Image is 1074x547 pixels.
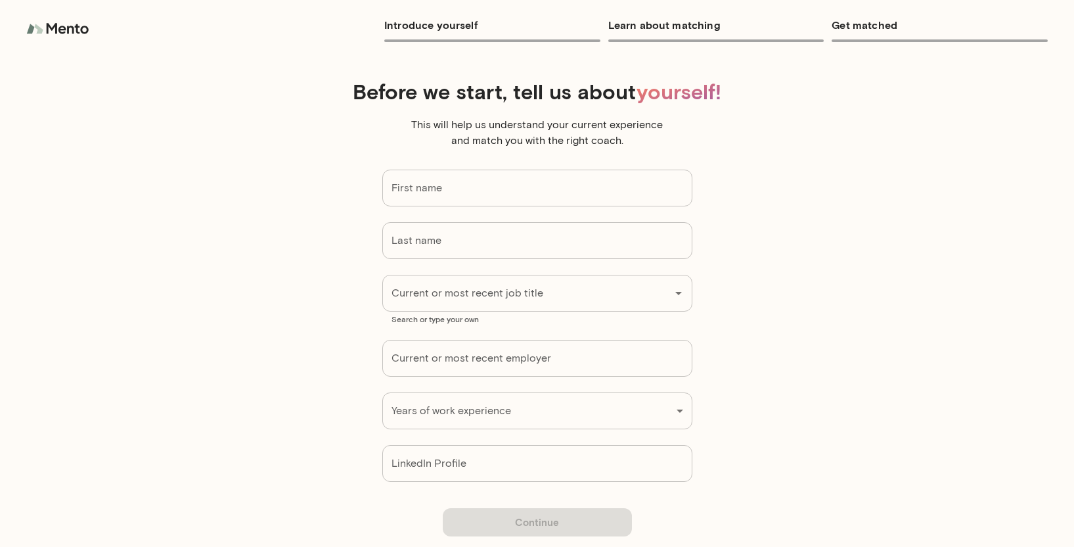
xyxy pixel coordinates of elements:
[637,78,721,104] span: yourself!
[608,16,824,34] h6: Learn about matching
[26,16,92,42] img: logo
[406,117,669,149] p: This will help us understand your current experience and match you with the right coach.
[43,79,1031,104] h4: Before we start, tell us about
[384,16,600,34] h6: Introduce yourself
[832,16,1048,34] h6: Get matched
[669,284,688,302] button: Open
[392,314,683,324] p: Search or type your own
